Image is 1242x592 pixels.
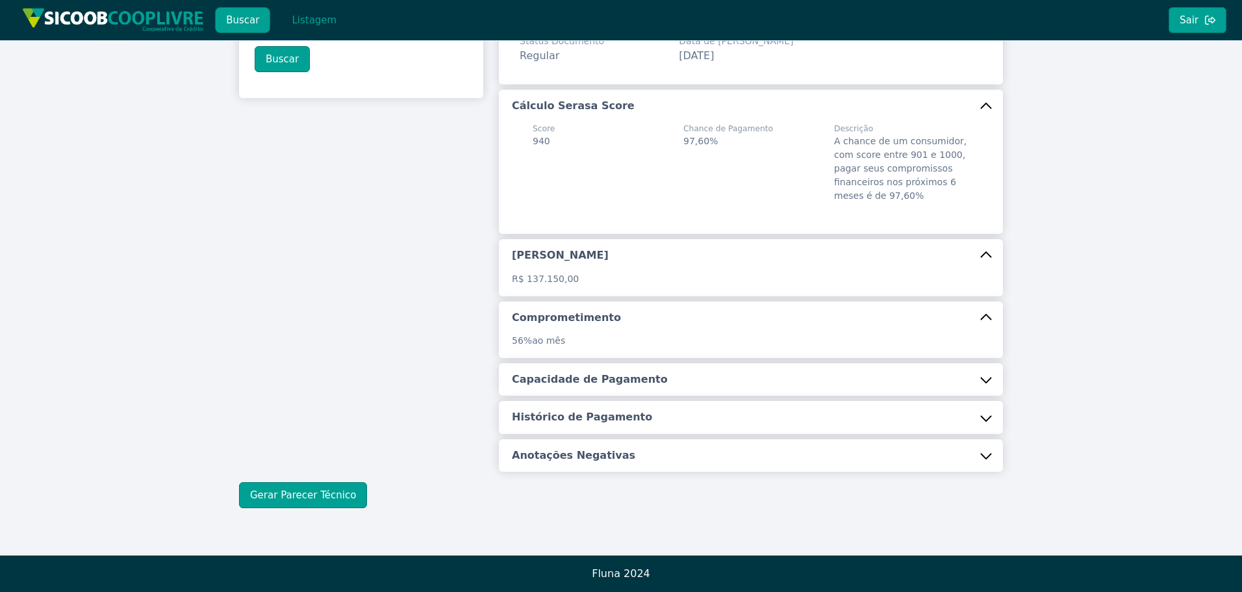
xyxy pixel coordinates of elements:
[520,34,604,48] span: Status Documento
[533,123,555,135] span: Score
[834,136,967,201] span: A chance de um consumidor, com score entre 901 e 1000, pagar seus compromissos financeiros nos pr...
[22,8,204,32] img: img/sicoob_cooplivre.png
[512,334,990,348] p: ao mês
[834,123,969,135] span: Descrição
[679,49,714,62] span: [DATE]
[512,274,579,284] span: R$ 137.150,00
[499,302,1003,334] button: Comprometimento
[512,248,609,263] h5: [PERSON_NAME]
[512,448,635,463] h5: Anotações Negativas
[499,363,1003,396] button: Capacidade de Pagamento
[512,99,635,113] h5: Cálculo Serasa Score
[499,401,1003,433] button: Histórico de Pagamento
[281,7,348,33] button: Listagem
[683,123,773,135] span: Chance de Pagamento
[239,482,367,508] button: Gerar Parecer Técnico
[512,335,532,346] span: 56%
[499,90,1003,122] button: Cálculo Serasa Score
[1169,7,1226,33] button: Sair
[499,439,1003,472] button: Anotações Negativas
[499,239,1003,272] button: [PERSON_NAME]
[215,7,270,33] button: Buscar
[255,46,310,72] button: Buscar
[533,136,550,146] span: 940
[683,136,718,146] span: 97,60%
[512,311,621,325] h5: Comprometimento
[592,567,650,580] span: Fluna 2024
[679,34,793,48] span: Data de [PERSON_NAME]
[512,372,668,387] h5: Capacidade de Pagamento
[512,410,652,424] h5: Histórico de Pagamento
[520,49,559,62] span: Regular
